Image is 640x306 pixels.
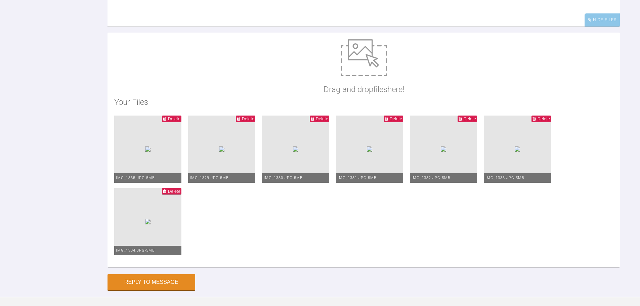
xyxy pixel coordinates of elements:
span: IMG_1332.JPG - 5MB [412,176,451,180]
img: 93a3df82-e9c5-4199-b2ea-e94c8d1ba4aa [293,146,298,152]
span: Delete [168,116,180,121]
h2: Your Files [114,96,613,108]
img: 2543f722-9d0e-4b5e-ad59-4cbbfb62eed5 [367,146,372,152]
p: Drag and drop files here! [324,83,404,96]
span: IMG_1333.JPG - 5MB [485,176,524,180]
span: Delete [538,116,550,121]
img: 1adfdafe-3434-4628-b248-ef36d44c461c [219,146,224,152]
div: Hide Files [585,13,620,27]
img: a0c340fb-80a8-4f70-9ab1-f3ec4009a5d9 [515,146,520,152]
span: Delete [242,116,254,121]
img: 40881d35-d663-41fb-a68f-ecb17a637f20 [441,146,446,152]
span: Delete [390,116,402,121]
button: Reply to Message [108,274,195,290]
span: Delete [168,189,180,194]
img: 8161c37d-d509-456f-92ba-2211a64dfea6 [145,219,151,224]
span: Delete [464,116,476,121]
span: IMG_1329.JPG - 5MB [190,176,229,180]
span: IMG_1331.JPG - 5MB [338,176,377,180]
span: IMG_1335.JPG - 5MB [116,176,155,180]
span: Delete [316,116,328,121]
span: IMG_1334.JPG - 5MB [116,248,155,253]
img: b0e1e879-e957-4785-a40f-2bc8483ba9fe [145,146,151,152]
span: IMG_1330.JPG - 5MB [264,176,303,180]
